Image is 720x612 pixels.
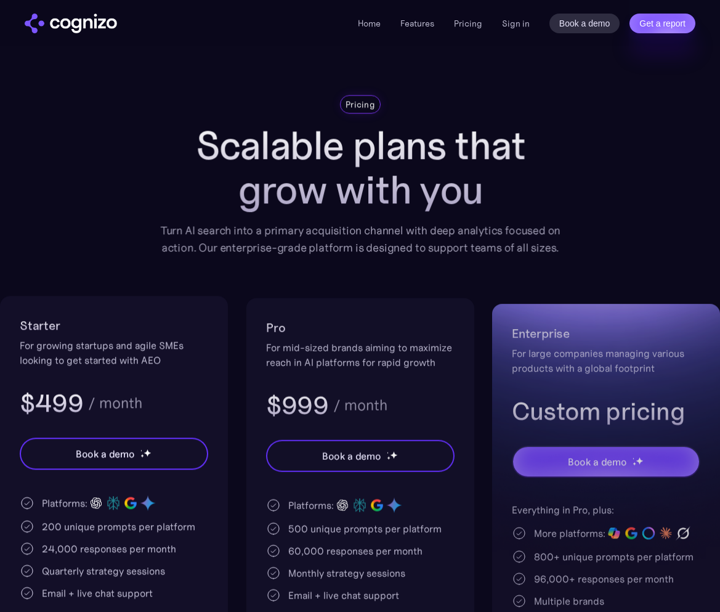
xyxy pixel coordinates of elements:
[266,318,455,338] h2: Pro
[454,18,482,29] a: Pricing
[322,449,381,463] div: Book a demo
[512,346,700,375] div: For large companies managing various products with a global footprint
[629,14,695,33] a: Get a report
[346,98,375,110] div: Pricing
[266,440,455,472] a: Book a demostarstarstar
[636,457,644,465] img: star
[20,438,208,470] a: Book a demostarstarstar
[358,18,381,29] a: Home
[25,14,117,33] img: cognizo logo
[633,462,637,466] img: star
[20,387,83,419] h3: $499
[534,526,605,541] div: More platforms:
[266,340,455,370] div: For mid-sized brands aiming to maximize reach in AI platforms for rapid growth
[568,454,627,469] div: Book a demo
[549,14,620,33] a: Book a demo
[42,563,165,578] div: Quarterly strategy sessions
[534,571,674,586] div: 96,000+ responses per month
[512,395,700,427] h3: Custom pricing
[20,338,208,367] div: For growing startups and agile SMEs looking to get started with AEO
[88,396,142,410] div: / month
[400,18,434,29] a: Features
[534,594,604,608] div: Multiple brands
[25,14,117,33] a: home
[140,454,145,458] img: star
[266,390,328,422] h3: $999
[288,498,334,513] div: Platforms:
[386,456,390,460] img: star
[42,496,87,510] div: Platforms:
[389,451,397,459] img: star
[76,446,135,461] div: Book a demo
[151,222,569,256] div: Turn AI search into a primary acquisition channel with deep analytics focused on action. Our ente...
[42,519,195,534] div: 200 unique prompts per platform
[534,549,694,564] div: 800+ unique prompts per platform
[20,316,208,335] h2: Starter
[502,16,530,31] a: Sign in
[288,566,405,581] div: Monthly strategy sessions
[42,585,153,600] div: Email + live chat support
[288,521,442,536] div: 500 unique prompts per platform
[512,324,700,343] h2: Enterprise
[144,449,152,457] img: star
[288,588,399,603] div: Email + live chat support
[151,123,569,212] h1: Scalable plans that grow with you
[633,457,634,459] img: star
[512,446,700,478] a: Book a demostarstarstar
[386,452,388,454] img: star
[42,541,176,556] div: 24,000 responses per month
[140,450,142,452] img: star
[288,544,423,558] div: 60,000 responses per month
[512,502,700,517] div: Everything in Pro, plus:
[333,398,387,413] div: / month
